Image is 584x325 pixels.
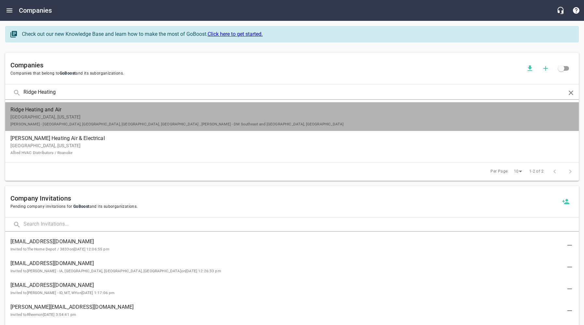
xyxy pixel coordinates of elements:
[511,167,524,176] div: 10
[522,61,538,76] button: Download companies
[5,102,579,131] a: Ridge Heating and Air[GEOGRAPHIC_DATA], [US_STATE][PERSON_NAME] - [GEOGRAPHIC_DATA], [GEOGRAPHIC_...
[10,142,563,156] p: [GEOGRAPHIC_DATA], [US_STATE]
[60,71,76,76] span: GoBoost
[10,312,76,317] small: Invited to Rheem on [DATE] 3:54:41 pm
[553,61,569,76] span: Click to view all companies
[10,106,563,114] span: Ridge Heating and Air
[10,134,563,142] span: [PERSON_NAME] Heating Air & Electrical
[553,3,568,18] button: Live Chat
[10,260,563,267] span: [EMAIL_ADDRESS][DOMAIN_NAME]
[10,122,343,126] small: [PERSON_NAME] - [GEOGRAPHIC_DATA], [GEOGRAPHIC_DATA], [GEOGRAPHIC_DATA], [GEOGRAPHIC_DATA] , [PER...
[10,60,522,70] h6: Companies
[2,3,17,18] button: Open drawer
[10,269,221,273] small: Invited to [PERSON_NAME] - IA, [GEOGRAPHIC_DATA], [GEOGRAPHIC_DATA], [GEOGRAPHIC_DATA] on [DATE] ...
[208,31,263,37] a: Click here to get started.
[10,204,558,210] span: Pending company invitations for and its suborganizations.
[19,5,52,16] h6: Companies
[10,238,563,246] span: [EMAIL_ADDRESS][DOMAIN_NAME]
[10,303,563,311] span: [PERSON_NAME][EMAIL_ADDRESS][DOMAIN_NAME]
[10,150,72,155] small: Allied HVAC Distributors / Roanoke
[568,3,584,18] button: Support Portal
[10,193,558,204] h6: Company Invitations
[23,218,579,232] input: Search Invitations...
[22,30,572,38] div: Check out our new Knowledge Base and learn how to make the most of GoBoost.
[490,168,509,175] span: Per Page:
[562,259,577,275] button: Delete Invitation
[558,194,574,209] button: Invite a new company
[10,281,563,289] span: [EMAIL_ADDRESS][DOMAIN_NAME]
[10,247,109,251] small: Invited to The Home Depot / 3833 on [DATE] 12:06:55 pm
[562,303,577,318] button: Delete Invitation
[562,281,577,297] button: Delete Invitation
[562,237,577,253] button: Delete Invitation
[538,61,553,76] button: Add a new company
[529,168,544,175] span: 1-2 of 2
[5,131,579,160] a: [PERSON_NAME] Heating Air & Electrical[GEOGRAPHIC_DATA], [US_STATE]Allied HVAC Distributors / Roa...
[23,86,561,100] input: Search Companies...
[10,290,114,295] small: Invited to [PERSON_NAME] - ID, MT, WY on [DATE] 1:17:06 pm
[10,70,522,77] span: Companies that belong to and its suborganizations.
[72,204,89,209] span: GoBoost
[10,114,563,127] p: [GEOGRAPHIC_DATA], [US_STATE]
